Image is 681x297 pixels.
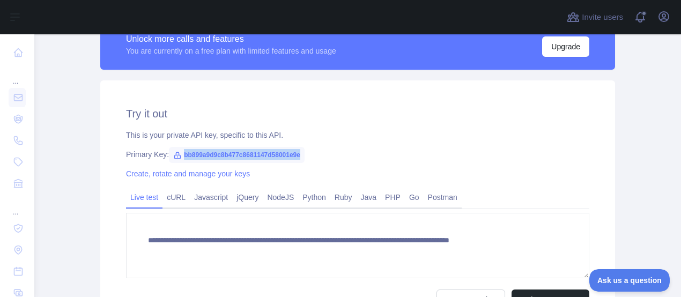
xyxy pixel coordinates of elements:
[126,189,162,206] a: Live test
[9,64,26,86] div: ...
[126,130,589,140] div: This is your private API key, specific to this API.
[9,195,26,217] div: ...
[542,36,589,57] button: Upgrade
[582,11,623,24] span: Invite users
[424,189,462,206] a: Postman
[232,189,263,206] a: jQuery
[263,189,298,206] a: NodeJS
[126,33,336,46] div: Unlock more calls and features
[126,46,336,56] div: You are currently on a free plan with limited features and usage
[190,189,232,206] a: Javascript
[126,149,589,160] div: Primary Key:
[405,189,424,206] a: Go
[298,189,330,206] a: Python
[126,169,250,178] a: Create, rotate and manage your keys
[169,147,305,163] span: bb899a9d9c8b477c8681147d58001e9e
[162,189,190,206] a: cURL
[126,106,589,121] h2: Try it out
[330,189,357,206] a: Ruby
[357,189,381,206] a: Java
[589,269,670,292] iframe: Toggle Customer Support
[565,9,625,26] button: Invite users
[381,189,405,206] a: PHP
